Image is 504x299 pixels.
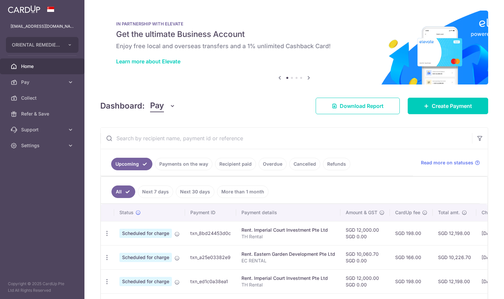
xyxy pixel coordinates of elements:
a: Upcoming [111,158,152,170]
p: EC RENTAL [241,257,335,264]
a: Next 7 days [138,185,173,198]
td: SGD 12,000.00 SGD 0.00 [340,221,390,245]
th: Payment details [236,204,340,221]
td: SGD 12,198.00 [433,221,476,245]
a: Download Report [316,98,400,114]
a: Learn more about Elevate [116,58,180,65]
span: Total amt. [438,209,460,216]
a: Create Payment [408,98,488,114]
a: More than 1 month [217,185,268,198]
img: CardUp [8,5,40,13]
a: All [111,185,135,198]
a: Read more on statuses [421,159,480,166]
td: SGD 166.00 [390,245,433,269]
div: Rent. Imperial Court Investment Pte Ltd [241,227,335,233]
h5: Get the ultimate Business Account [116,29,472,40]
td: SGD 12,000.00 SGD 0.00 [340,269,390,293]
td: SGD 10,226.70 [433,245,476,269]
h4: Dashboard: [100,100,145,112]
p: IN PARTNERSHIP WITH ELEVATE [116,21,472,26]
p: TH Rental [241,233,335,240]
button: ORIENTAL REMEDIES EAST COAST PRIVATE LIMITED [6,37,79,53]
td: SGD 10,060.70 SGD 0.00 [340,245,390,269]
span: Scheduled for charge [119,229,172,238]
a: Refunds [323,158,350,170]
a: Cancelled [289,158,320,170]
th: Payment ID [185,204,236,221]
img: Renovation banner [100,11,488,84]
div: Rent. Imperial Court Investment Pte Ltd [241,275,335,282]
span: Amount & GST [346,209,377,216]
a: Next 30 days [176,185,214,198]
span: ORIENTAL REMEDIES EAST COAST PRIVATE LIMITED [12,42,61,48]
span: Scheduled for charge [119,277,172,286]
span: Pay [150,100,164,112]
iframe: Opens a widget where you can find more information [462,279,497,296]
span: Download Report [340,102,384,110]
td: txn_ed1c0a38ea1 [185,269,236,293]
div: Rent. Eastern Garden Development Pte Ltd [241,251,335,257]
h6: Enjoy free local and overseas transfers and a 1% unlimited Cashback Card! [116,42,472,50]
span: Support [21,126,65,133]
td: SGD 198.00 [390,221,433,245]
td: SGD 198.00 [390,269,433,293]
span: Status [119,209,134,216]
p: TH Rental [241,282,335,288]
a: Payments on the way [155,158,212,170]
span: Home [21,63,65,70]
td: txn_a25e03382e9 [185,245,236,269]
span: Collect [21,95,65,101]
p: [EMAIL_ADDRESS][DOMAIN_NAME] [11,23,74,30]
a: Overdue [259,158,287,170]
span: Refer & Save [21,111,65,117]
span: Scheduled for charge [119,253,172,262]
td: txn_8bd24453d0c [185,221,236,245]
span: Read more on statuses [421,159,473,166]
span: Settings [21,142,65,149]
button: Pay [150,100,175,112]
input: Search by recipient name, payment id or reference [101,128,472,149]
td: SGD 12,198.00 [433,269,476,293]
a: Recipient paid [215,158,256,170]
span: CardUp fee [395,209,420,216]
span: Pay [21,79,65,85]
span: Create Payment [432,102,472,110]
